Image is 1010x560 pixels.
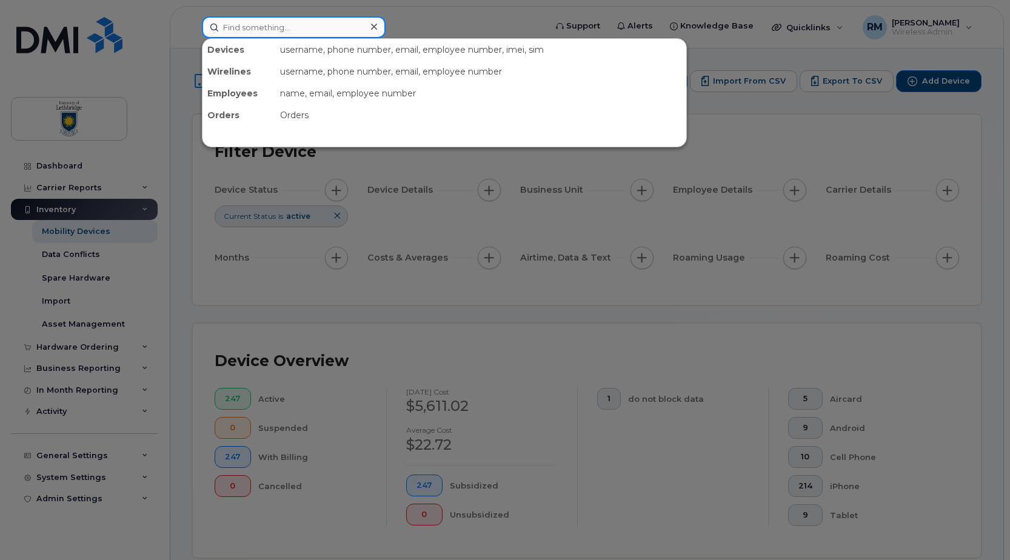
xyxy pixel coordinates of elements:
div: Orders [275,104,686,126]
div: Wirelines [202,61,275,82]
div: name, email, employee number [275,82,686,104]
div: Employees [202,82,275,104]
div: Orders [202,104,275,126]
div: username, phone number, email, employee number, imei, sim [275,39,686,61]
div: username, phone number, email, employee number [275,61,686,82]
div: Devices [202,39,275,61]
